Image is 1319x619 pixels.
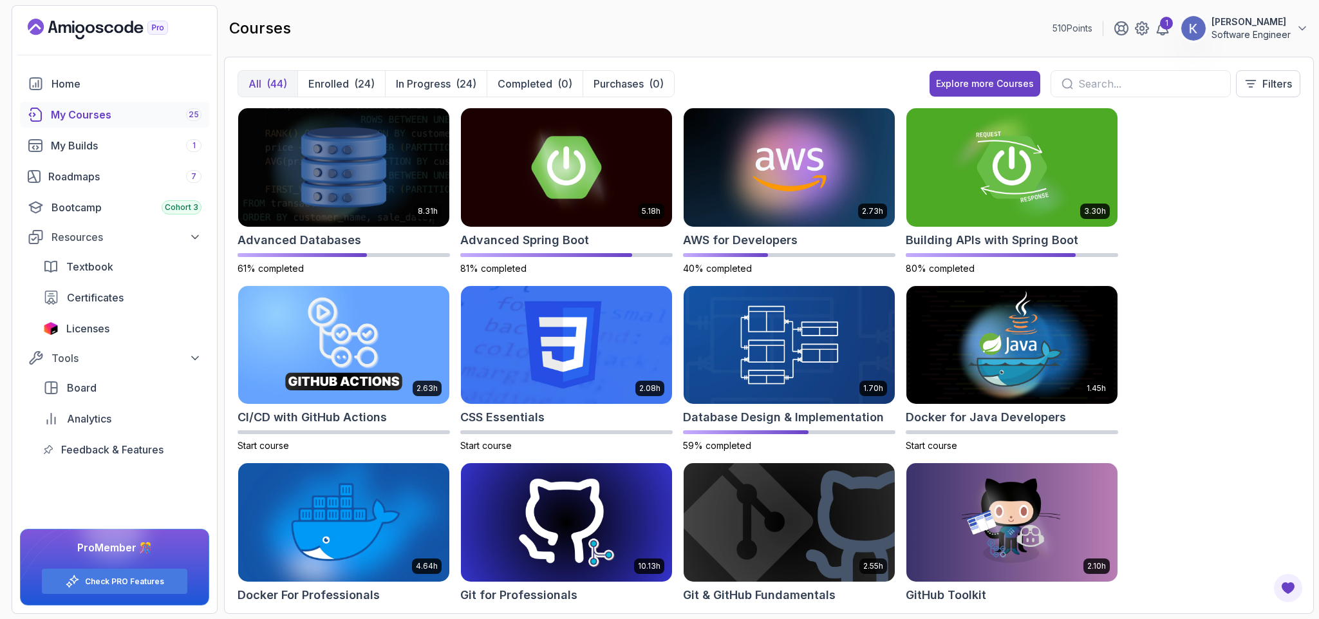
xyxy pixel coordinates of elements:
[557,76,572,91] div: (0)
[583,71,674,97] button: Purchases(0)
[1262,76,1292,91] p: Filters
[460,263,527,274] span: 81% completed
[67,380,97,395] span: Board
[1181,15,1309,41] button: user profile image[PERSON_NAME]Software Engineer
[683,440,751,451] span: 59% completed
[191,171,196,182] span: 7
[51,350,201,366] div: Tools
[35,316,209,341] a: licenses
[85,576,164,587] a: Check PRO Features
[638,561,660,571] p: 10.13h
[1181,16,1206,41] img: user profile image
[385,71,487,97] button: In Progress(24)
[238,408,387,426] h2: CI/CD with GitHub Actions
[20,347,209,370] button: Tools
[35,254,209,280] a: textbook
[460,440,512,451] span: Start course
[461,286,672,405] img: CSS Essentials card
[1078,76,1220,91] input: Search...
[192,140,196,151] span: 1
[416,383,438,394] p: 2.63h
[20,195,209,220] a: bootcamp
[354,76,375,91] div: (24)
[248,76,261,91] p: All
[460,108,673,275] a: Advanced Spring Boot card5.18hAdvanced Spring Boot81% completed
[683,285,895,453] a: Database Design & Implementation card1.70hDatabase Design & Implementation59% completed
[20,133,209,158] a: builds
[238,231,361,249] h2: Advanced Databases
[1087,561,1106,571] p: 2.10h
[456,76,476,91] div: (24)
[1087,383,1106,394] p: 1.45h
[20,225,209,249] button: Resources
[35,375,209,401] a: board
[862,206,883,216] p: 2.73h
[460,231,589,249] h2: Advanced Spring Boot
[297,71,385,97] button: Enrolled(24)
[66,259,113,274] span: Textbook
[594,76,644,91] p: Purchases
[67,290,124,305] span: Certificates
[684,463,895,582] img: Git & GitHub Fundamentals card
[906,231,1078,249] h2: Building APIs with Spring Boot
[20,102,209,128] a: courses
[498,76,552,91] p: Completed
[906,108,1118,227] img: Building APIs with Spring Boot card
[1052,22,1092,35] p: 510 Points
[43,322,59,335] img: jetbrains icon
[1236,70,1300,97] button: Filters
[238,463,449,582] img: Docker For Professionals card
[684,108,895,227] img: AWS for Developers card
[906,463,1118,582] img: GitHub Toolkit card
[906,263,975,274] span: 80% completed
[639,383,660,394] p: 2.08h
[906,586,986,604] h2: GitHub Toolkit
[460,586,577,604] h2: Git for Professionals
[416,561,438,571] p: 4.64h
[51,76,201,91] div: Home
[238,108,449,227] img: Advanced Databases card
[238,71,297,97] button: All(44)
[238,286,449,405] img: CI/CD with GitHub Actions card
[684,286,895,405] img: Database Design & Implementation card
[683,586,836,604] h2: Git & GitHub Fundamentals
[863,383,883,394] p: 1.70h
[67,411,111,426] span: Analytics
[1211,28,1291,41] p: Software Engineer
[683,263,752,274] span: 40% completed
[461,463,672,582] img: Git for Professionals card
[863,561,883,571] p: 2.55h
[51,107,201,122] div: My Courses
[267,76,287,91] div: (44)
[165,202,198,213] span: Cohort 3
[683,231,798,249] h2: AWS for Developers
[1160,17,1173,30] div: 1
[35,285,209,310] a: certificates
[487,71,583,97] button: Completed(0)
[649,76,664,91] div: (0)
[1155,21,1170,36] a: 1
[20,164,209,189] a: roadmaps
[189,110,199,120] span: 25
[51,229,201,245] div: Resources
[642,206,660,216] p: 5.18h
[238,586,380,604] h2: Docker For Professionals
[20,71,209,97] a: home
[906,286,1118,405] img: Docker for Java Developers card
[1211,15,1291,28] p: [PERSON_NAME]
[238,108,450,275] a: Advanced Databases card8.31hAdvanced Databases61% completed
[461,108,672,227] img: Advanced Spring Boot card
[683,408,884,426] h2: Database Design & Implementation
[35,406,209,432] a: analytics
[229,18,291,39] h2: courses
[66,321,109,336] span: Licenses
[51,138,201,153] div: My Builds
[308,76,349,91] p: Enrolled
[460,408,545,426] h2: CSS Essentials
[51,200,201,215] div: Bootcamp
[936,77,1034,90] div: Explore more Courses
[930,71,1040,97] button: Explore more Courses
[35,437,209,462] a: feedback
[396,76,451,91] p: In Progress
